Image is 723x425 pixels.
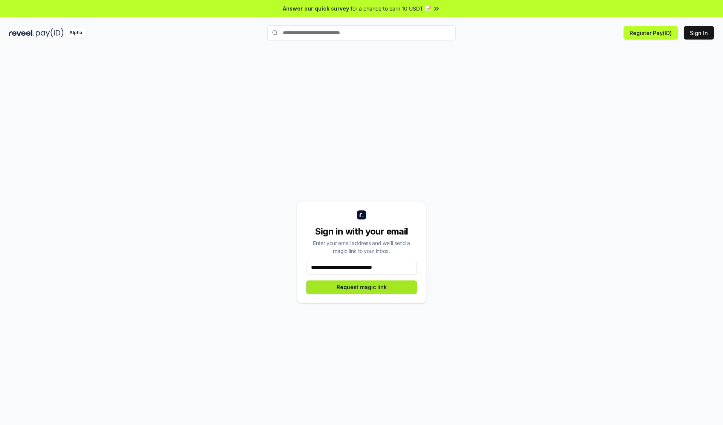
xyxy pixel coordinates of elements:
img: logo_small [357,210,366,219]
div: Sign in with your email [306,225,417,238]
img: reveel_dark [9,28,34,38]
div: Enter your email address and we’ll send a magic link to your inbox. [306,239,417,255]
span: for a chance to earn 10 USDT 📝 [351,5,431,12]
img: pay_id [36,28,64,38]
button: Request magic link [306,280,417,294]
span: Answer our quick survey [283,5,349,12]
div: Alpha [65,28,86,38]
button: Sign In [684,26,714,40]
button: Register Pay(ID) [624,26,678,40]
